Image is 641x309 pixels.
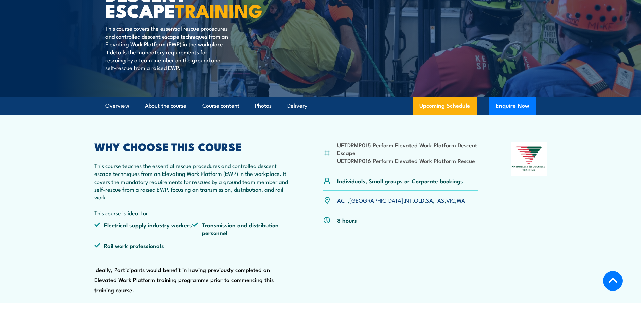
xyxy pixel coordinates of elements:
img: Nationally Recognised Training logo. [511,142,547,176]
li: UETDRMP015 Perform Elevated Work Platform Descent Escape [337,141,478,157]
a: Course content [202,97,239,115]
a: SA [426,196,433,204]
h2: WHY CHOOSE THIS COURSE [94,142,291,151]
a: VIC [446,196,455,204]
a: QLD [414,196,424,204]
p: This course covers the essential rescue procedures and controlled descent escape techniques from ... [105,24,228,71]
a: TAS [435,196,444,204]
p: This course teaches the essential rescue procedures and controlled descent escape techniques from... [94,162,291,217]
li: UETDRMP016 Perform Elevated Work Platform Rescue [337,157,478,164]
button: Enquire Now [489,97,536,115]
a: [GEOGRAPHIC_DATA] [349,196,403,204]
p: , , , , , , , [337,196,465,204]
p: 8 hours [337,216,357,224]
a: NT [405,196,412,204]
a: Upcoming Schedule [413,97,477,115]
li: Electrical supply industry workers [94,221,192,237]
a: ACT [337,196,348,204]
a: Photos [255,97,272,115]
li: Rail work professionals [94,242,192,249]
a: Overview [105,97,129,115]
a: Delivery [287,97,307,115]
a: WA [457,196,465,204]
a: About the course [145,97,186,115]
div: Ideally, Participants would benefit in having previously completed an Elevated Work Platform trai... [94,142,291,295]
p: Individuals, Small groups or Corporate bookings [337,177,463,185]
li: Transmission and distribution personnel [192,221,290,237]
